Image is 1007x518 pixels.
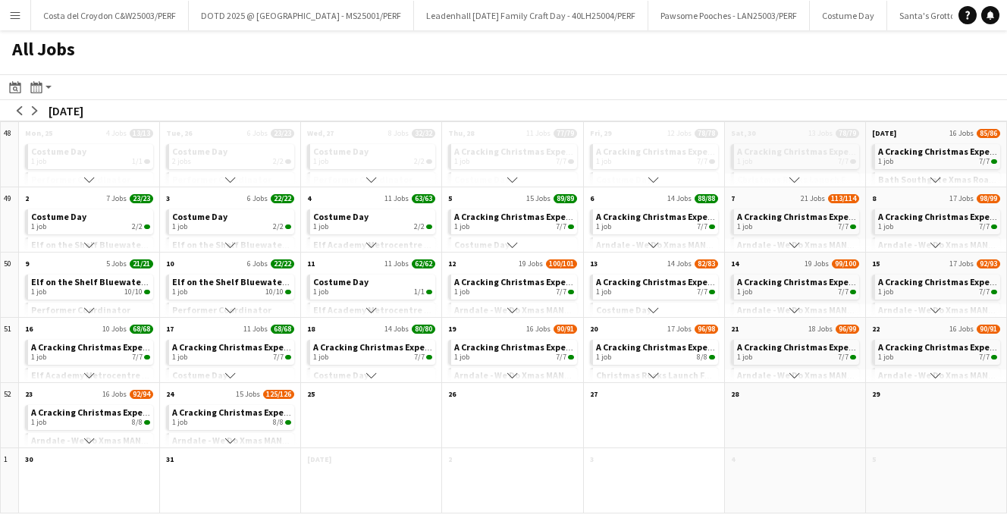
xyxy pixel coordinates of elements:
span: 11 Jobs [526,128,551,138]
span: 7/7 [709,159,715,164]
div: 1 [1,448,19,513]
a: Elf Academy Metrocentre MET240012 jobs26/26 [31,368,150,390]
span: 7/7 [991,224,997,229]
span: 6 Jobs [247,128,268,138]
a: A Cracking Christmas Experience HAMC24001/PERF1 job8/8 [31,405,150,427]
span: 2/2 [132,222,143,231]
span: 1 job [454,287,469,297]
span: 20 [590,324,598,334]
a: Arndale - We Do Xmas MAN24006/PERF1 job2/2 [454,303,573,325]
span: A Cracking Christmas Experience HAMC24001/PERF [454,341,664,353]
span: 7 [731,193,735,203]
span: 8/8 [132,418,143,427]
span: 21 Jobs [801,193,825,203]
span: 113/114 [828,194,859,203]
span: Costume Day [313,146,369,157]
span: 1/1 [132,157,143,166]
a: A Cracking Christmas Experience HAMC24001/PERF1 job7/7 [737,209,856,231]
span: 2/2 [426,224,432,229]
span: 2/2 [414,157,425,166]
span: 23 [25,389,33,399]
span: A Cracking Christmas Experience HAMC24001/PERF [454,211,664,222]
span: 13 Jobs [808,128,833,138]
a: Costume Day1 job1/1 [172,368,291,390]
span: 2/2 [414,222,425,231]
span: A Cracking Christmas Experience HAMC24001/PERF [737,276,947,287]
a: Costume Day1 job1/1 [313,275,432,297]
span: 10/10 [265,287,284,297]
span: 9 [25,259,29,268]
span: 6 Jobs [247,193,268,203]
span: A Cracking Christmas Experience HAMC24001/PERF [454,146,664,157]
span: 7/7 [850,290,856,294]
span: 23/23 [130,194,153,203]
span: 12 [448,259,456,268]
span: 2/2 [426,159,432,164]
a: Bath Southgate Xmas Roaming SB24004/PERF1 job3/3 [878,172,997,194]
span: 96/99 [836,325,859,334]
span: 5 [872,454,876,464]
span: A Cracking Christmas Experience HAMC24001/PERF [596,146,806,157]
span: 1 job [313,287,328,297]
a: Arndale - We Do Xmas MAN24006/PERF2 jobs8/9 [737,368,856,390]
span: 7/7 [568,159,574,164]
span: 7/7 [709,290,715,294]
div: [DATE] [49,103,83,118]
span: Elf on the Shelf Bluewater LAN24002/PERF [31,276,209,287]
span: 4 [307,193,311,203]
span: 1/1 [414,287,425,297]
span: Fri, 29 [590,128,611,138]
span: 15 Jobs [526,193,551,203]
span: 15 Jobs [236,389,260,399]
span: 16 [25,324,33,334]
div: 52 [1,383,19,448]
span: A Cracking Christmas Experience HAMC24001/PERF [596,211,806,222]
a: Arndale - We Do Xmas MAN24006/PERF1 job2/2 [454,368,573,390]
a: A Cracking Christmas Experience HAMC24001/PERF1 job8/8 [596,340,715,362]
a: A Cracking Christmas Experience HAMC24001/PERF1 job7/7 [454,209,573,231]
span: A Cracking Christmas Experience HAMC24001/PERF [454,276,664,287]
span: 1 job [878,353,893,362]
span: 8 [872,193,876,203]
span: 1 job [596,353,611,362]
span: 16 Jobs [949,128,974,138]
span: 6 [590,193,594,203]
span: 7/7 [285,355,291,359]
span: 10/10 [144,290,150,294]
span: 13 [590,259,598,268]
a: Costume Day2 jobs2/2 [172,144,291,166]
span: 11 Jobs [384,259,409,268]
span: 1 job [596,157,611,166]
a: Costume Day1 job2/2 [31,209,150,231]
a: Arndale - We Do Xmas MAN24006/PERF1 job11/11 [596,237,715,259]
a: A Cracking Christmas Experience HAMC24001/PERF1 job7/7 [454,340,573,362]
a: Elf on the Shelf Bluewater LAN24002/PERF1 job9/9 [172,237,291,259]
span: 17 Jobs [667,324,692,334]
a: Costume Day1 job2/2 [313,368,432,390]
span: [DATE] [307,454,331,464]
span: 29 [872,389,880,399]
a: A Cracking Christmas Experience HAMC24001/PERF1 job7/7 [878,209,997,231]
span: [DATE] [872,128,896,138]
span: 100/101 [546,259,577,268]
span: A Cracking Christmas Experience HAMC24001/PERF [596,276,806,287]
a: A Cracking Christmas Experience HAMC24001/PERF1 job8/8 [172,405,291,427]
span: 90/91 [554,325,577,334]
span: 30 [25,454,33,464]
span: 7/7 [838,157,849,166]
span: 1/1 [426,290,432,294]
span: 1 job [172,287,187,297]
span: 31 [166,454,174,464]
span: 32/32 [412,129,435,138]
span: 7/7 [991,290,997,294]
span: Costume Day [172,211,227,222]
span: 17 [166,324,174,334]
span: 2 [448,454,452,464]
a: A Cracking Christmas Experience HAMC24001/PERF1 job7/7 [172,340,291,362]
span: 125/126 [263,390,294,399]
a: Performer Coordinator3 jobs3/3 [313,172,432,194]
span: Elf on the Shelf Bluewater LAN24002/PERF [172,276,350,287]
span: Tue, 26 [166,128,192,138]
span: 21 [731,324,739,334]
a: A Cracking Christmas Experience HAMC24001/PERF1 job7/7 [878,144,997,166]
